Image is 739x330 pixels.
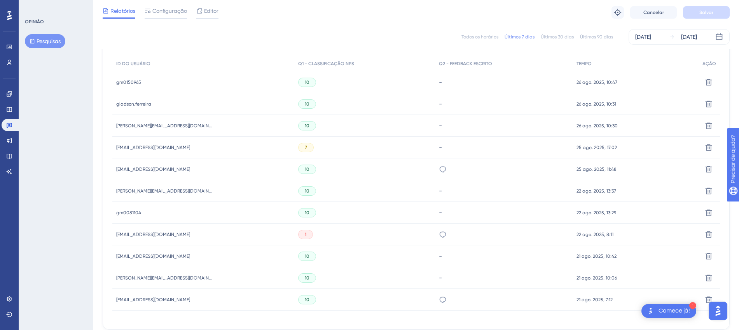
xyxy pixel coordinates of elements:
font: - [439,144,442,151]
font: - [439,187,442,195]
font: AÇÃO [702,61,716,66]
font: 22 ago. 2025, 8:11 [577,232,613,237]
font: 10 [305,254,309,259]
font: - [439,78,442,86]
font: 26 ago. 2025, 10:30 [577,123,618,129]
font: 22 ago. 2025, 13:29 [577,210,616,215]
font: 22 ago. 2025, 13:37 [577,188,616,194]
font: [EMAIL_ADDRESS][DOMAIN_NAME] [116,167,190,172]
font: Pesquisas [37,38,61,44]
font: 10 [305,297,309,302]
font: 10 [305,167,309,172]
font: [PERSON_NAME][EMAIL_ADDRESS][DOMAIN_NAME] [116,123,225,129]
font: gm0081104 [116,210,141,215]
font: Cancelar [643,10,664,15]
font: 10 [305,80,309,85]
font: [PERSON_NAME][EMAIL_ADDRESS][DOMAIN_NAME] [116,188,225,194]
font: 21 ago. 2025, 10:06 [577,275,617,281]
font: Relatórios [110,8,135,14]
font: gladson.ferreira [116,101,151,107]
button: Cancelar [630,6,677,19]
font: Editor [204,8,218,14]
iframe: Iniciador do Assistente de IA do UserGuiding [706,299,730,323]
font: Comece já! [659,307,690,314]
font: Configuração [152,8,187,14]
font: [PERSON_NAME][EMAIL_ADDRESS][DOMAIN_NAME] [116,275,225,281]
font: 21 ago. 2025, 7:12 [577,297,613,302]
font: 10 [305,101,309,107]
font: 10 [305,188,309,194]
button: Pesquisas [25,34,65,48]
font: TEMPO [577,61,592,66]
font: [EMAIL_ADDRESS][DOMAIN_NAME] [116,254,190,259]
font: ID DO USUÁRIO [116,61,150,66]
font: Salvar [699,10,713,15]
font: Precisar de ajuda? [18,3,67,9]
font: OPINIÃO [25,19,44,24]
font: [DATE] [635,34,651,40]
font: 7 [305,145,307,150]
font: gm0150965 [116,80,141,85]
font: - [439,122,442,129]
font: [EMAIL_ADDRESS][DOMAIN_NAME] [116,232,190,237]
img: imagem-do-lançador-texto-alternativo [646,306,655,316]
font: 26 ago. 2025, 10:31 [577,101,616,107]
font: 1 [305,232,306,237]
font: - [439,209,442,216]
font: 1 [692,304,694,308]
font: 10 [305,123,309,129]
font: 26 ago. 2025, 10:47 [577,80,617,85]
font: 10 [305,275,309,281]
font: Últimos 30 dias [541,34,574,40]
font: Q1 - CLASSIFICAÇÃO NPS [298,61,354,66]
font: - [439,100,442,108]
font: 25 ago. 2025, 11:48 [577,167,617,172]
div: Abra a lista de verificação Comece!, módulos restantes: 1 [641,304,696,318]
font: Todos os horários [461,34,498,40]
font: Últimos 90 dias [580,34,613,40]
font: 25 ago. 2025, 17:02 [577,145,617,150]
font: 21 ago. 2025, 10:42 [577,254,617,259]
button: Salvar [683,6,730,19]
font: Últimos 7 dias [505,34,535,40]
font: Q2 - FEEDBACK ESCRITO [439,61,492,66]
font: [EMAIL_ADDRESS][DOMAIN_NAME] [116,297,190,302]
font: [DATE] [681,34,697,40]
font: - [439,274,442,281]
font: [EMAIL_ADDRESS][DOMAIN_NAME] [116,145,190,150]
font: 10 [305,210,309,215]
font: - [439,252,442,260]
